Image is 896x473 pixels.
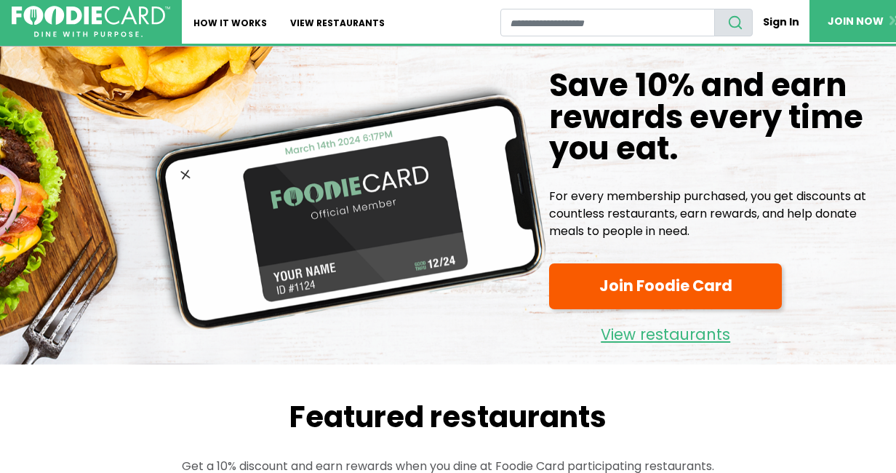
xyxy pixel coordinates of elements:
[753,9,809,36] a: Sign In
[549,263,782,309] a: Join Foodie Card
[549,315,782,347] a: View restaurants
[549,70,884,164] h1: Save 10% and earn rewards every time you eat.
[12,6,170,38] img: FoodieCard; Eat, Drink, Save, Donate
[12,400,884,434] h2: Featured restaurants
[500,9,715,36] input: restaurant search
[714,9,753,36] button: search
[549,188,884,240] p: For every membership purchased, you get discounts at countless restaurants, earn rewards, and hel...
